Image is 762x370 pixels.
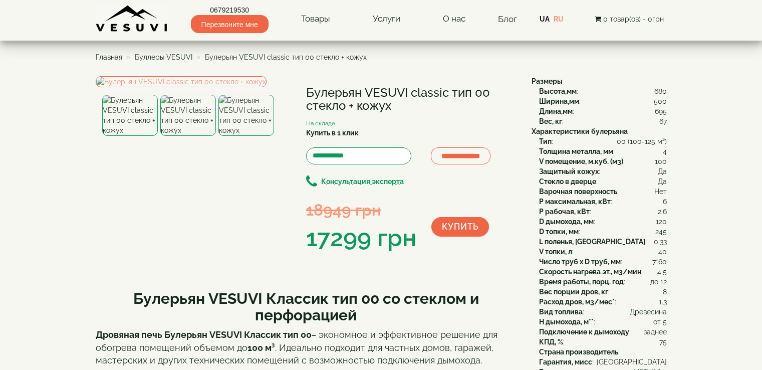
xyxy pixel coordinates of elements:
[630,308,667,316] font: Древесина
[96,76,267,87] img: Булерьян VESUVI classic тип 00 стекло + кожух
[539,318,594,326] font: H дымохода, м**
[554,15,564,23] a: RU
[658,167,667,175] font: Да
[617,137,667,145] font: 00 (100-125 м³)
[618,348,620,356] font: :
[201,21,258,29] font: Перезвоните мне
[659,298,667,306] font: 1.3
[301,14,330,24] font: Товары
[645,238,647,246] font: :
[572,248,574,256] font: :
[654,238,667,246] font: 0.33
[659,338,667,346] font: 75
[539,157,623,165] font: V помещение, м.куб. (м3)
[96,329,497,353] font: – экономное и эффективное решение для обогрева помещений объемом до
[539,308,583,316] font: Вид топлива
[659,117,667,125] font: 67
[573,107,574,115] font: :
[306,120,335,127] font: На складе
[663,288,667,296] font: 8
[539,87,577,95] font: Высота,мм
[539,338,563,346] font: КПД, %
[306,85,490,113] font: Булерьян VESUVI classic тип 00 стекло + кожух
[539,198,611,206] font: P максимальная, кВт
[135,53,192,61] a: Буллеры VESUVI
[539,167,599,175] font: Защитный кожух
[613,147,615,155] font: :
[443,14,465,24] font: О нас
[433,8,475,31] a: О нас
[540,15,550,23] a: UA
[205,53,367,61] font: Булерьян VESUVI classic тип 00 стекло + кожух
[594,318,595,326] font: :
[562,117,564,125] font: :
[321,178,404,186] font: Консультация эксперта
[539,328,629,336] font: Подключение к дымоходу
[133,290,479,324] font: Булерьян VESUVI Классик тип 00 со стеклом и перфорацией
[621,258,622,266] font: :
[539,228,579,236] font: D топки, мм
[658,248,667,256] font: 40
[624,278,625,286] font: :
[603,15,664,23] font: 0 товар(ов) - 0грн
[539,97,579,105] font: Ширина,мм
[615,298,616,306] font: :
[539,117,562,125] font: Вес, кг
[532,77,563,85] font: Размеры
[96,329,312,340] font: Дровяная печь Булерьян VESUVI Классик тип 00
[657,268,667,276] font: 4.5
[539,358,592,366] font: Гарантия, мисс
[539,278,624,286] font: Время работы, порц. год
[539,107,573,115] font: Длина,мм
[663,147,667,155] font: 4
[654,87,667,95] font: 680
[579,228,580,236] font: :
[650,278,667,286] font: до 12
[532,127,628,135] font: Характеристики булерьяна
[539,218,594,226] font: D дымохода, мм
[539,177,596,186] font: Стекло в дверце
[563,338,565,346] font: :
[597,358,667,366] font: [GEOGRAPHIC_DATA]
[539,137,552,145] font: Тип
[373,14,400,24] font: Услуги
[654,97,667,105] font: 500
[539,238,645,246] font: L поленья, [GEOGRAPHIC_DATA]
[498,14,517,24] a: Блог
[583,308,584,316] font: :
[592,358,594,366] font: :
[608,288,610,296] font: :
[96,53,122,61] a: Главная
[579,97,581,105] font: :
[191,5,269,15] a: 0679219530
[592,14,667,25] button: 0 товар(ов) - 0грн
[552,137,553,145] font: :
[306,129,359,137] font: Купить в 1 клик
[218,95,274,136] img: Булерьян VESUVI classic тип 00 стекло + кожух
[306,224,416,252] font: 17299 грн
[611,198,612,206] font: :
[539,268,641,276] font: Скорость нагрева эт., м3/мин
[539,188,617,196] font: Варочная поверхность
[590,208,591,216] font: :
[577,87,578,95] font: :
[655,107,667,115] font: 695
[658,208,667,216] font: 2.6
[594,218,595,226] font: :
[655,228,667,236] font: 245
[363,8,410,31] a: Услуги
[102,95,158,136] img: Булерьян VESUVI classic тип 00 стекло + кожух
[291,8,340,31] a: Товары
[596,177,598,186] font: :
[539,258,621,266] font: Число труб x D труб, мм
[641,268,643,276] font: :
[644,328,667,336] font: заднее
[599,167,600,175] font: :
[96,5,168,33] img: content
[431,217,489,237] button: Купить
[539,248,572,256] font: V топки, л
